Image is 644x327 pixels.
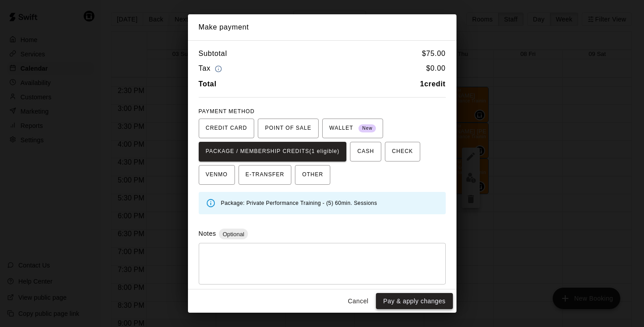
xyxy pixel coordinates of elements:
[376,293,452,310] button: Pay & apply changes
[265,121,311,136] span: POINT OF SALE
[322,119,384,138] button: WALLET New
[329,121,376,136] span: WALLET
[357,144,374,159] span: CASH
[199,63,225,75] h6: Tax
[221,200,377,206] span: Package: Private Performance Training - (5) 60min. Sessions
[420,80,446,88] b: 1 credit
[206,121,247,136] span: CREDIT CARD
[422,48,446,59] h6: $ 75.00
[258,119,318,138] button: POINT OF SALE
[219,231,247,238] span: Optional
[199,48,227,59] h6: Subtotal
[302,168,323,182] span: OTHER
[199,119,255,138] button: CREDIT CARD
[199,230,216,237] label: Notes
[199,165,235,185] button: VENMO
[206,168,228,182] span: VENMO
[426,63,445,75] h6: $ 0.00
[188,14,456,40] h2: Make payment
[358,123,376,135] span: New
[239,165,292,185] button: E-TRANSFER
[246,168,285,182] span: E-TRANSFER
[206,144,340,159] span: PACKAGE / MEMBERSHIP CREDITS (1 eligible)
[199,80,217,88] b: Total
[392,144,413,159] span: CHECK
[350,142,381,161] button: CASH
[199,108,255,115] span: PAYMENT METHOD
[199,142,347,161] button: PACKAGE / MEMBERSHIP CREDITS(1 eligible)
[295,165,330,185] button: OTHER
[344,293,372,310] button: Cancel
[385,142,420,161] button: CHECK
